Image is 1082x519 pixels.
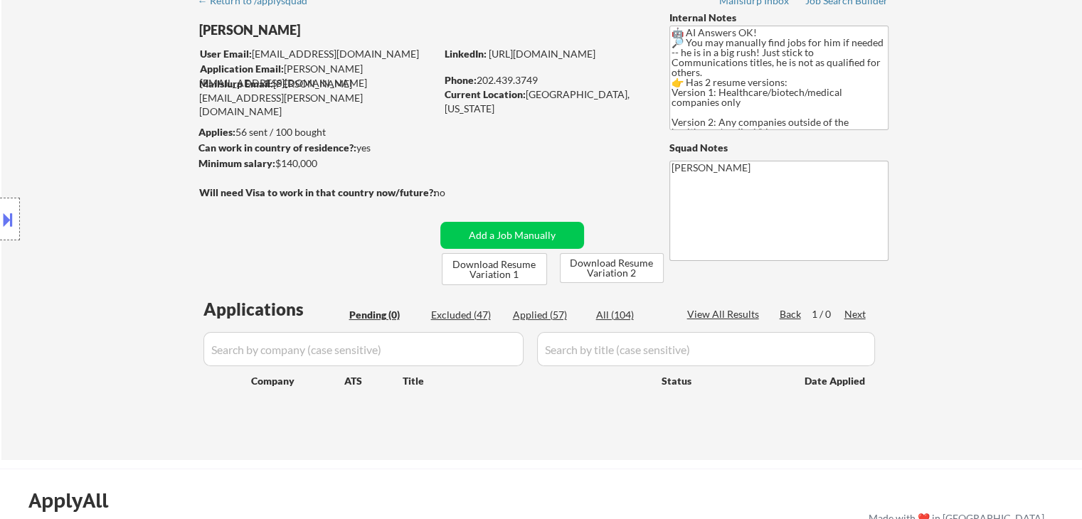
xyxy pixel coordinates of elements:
div: ApplyAll [28,488,124,513]
div: Squad Notes [669,141,889,155]
div: Back [780,307,802,321]
strong: Mailslurp Email: [199,77,273,90]
div: View All Results [687,307,763,321]
div: [EMAIL_ADDRESS][DOMAIN_NAME] [200,47,435,61]
div: 1 / 0 [812,307,844,321]
button: Download Resume Variation 2 [560,253,664,283]
div: $140,000 [198,156,435,171]
strong: Application Email: [200,63,284,75]
div: ATS [344,374,403,388]
div: [PERSON_NAME] [199,21,492,39]
input: Search by company (case sensitive) [203,332,524,366]
strong: Phone: [445,74,477,86]
div: All (104) [596,308,667,322]
strong: Current Location: [445,88,526,100]
div: Excluded (47) [431,308,502,322]
strong: LinkedIn: [445,48,487,60]
div: 56 sent / 100 bought [198,125,435,139]
div: Next [844,307,867,321]
div: Pending (0) [349,308,420,322]
strong: Can work in country of residence?: [198,141,356,154]
strong: User Email: [200,48,252,60]
div: [PERSON_NAME][EMAIL_ADDRESS][PERSON_NAME][DOMAIN_NAME] [199,77,435,119]
div: Status [662,368,784,393]
div: Title [403,374,648,388]
div: [PERSON_NAME][EMAIL_ADDRESS][DOMAIN_NAME] [200,62,435,90]
div: Applications [203,301,344,318]
button: Download Resume Variation 1 [442,253,547,285]
div: yes [198,141,431,155]
strong: Will need Visa to work in that country now/future?: [199,186,436,198]
div: no [434,186,474,200]
a: [URL][DOMAIN_NAME] [489,48,595,60]
div: Date Applied [805,374,867,388]
button: Add a Job Manually [440,222,584,249]
div: [GEOGRAPHIC_DATA], [US_STATE] [445,87,646,115]
div: Internal Notes [669,11,889,25]
div: Applied (57) [513,308,584,322]
div: Company [251,374,344,388]
div: 202.439.3749 [445,73,646,87]
input: Search by title (case sensitive) [537,332,875,366]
